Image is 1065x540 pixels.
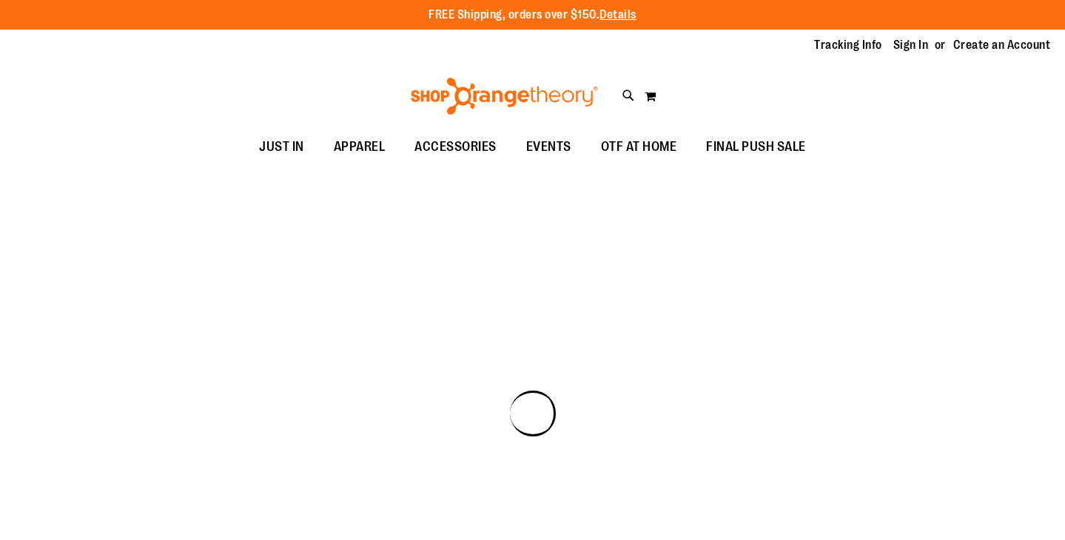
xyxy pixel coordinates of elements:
[400,130,511,164] a: ACCESSORIES
[953,37,1051,53] a: Create an Account
[601,130,677,163] span: OTF AT HOME
[429,7,636,24] p: FREE Shipping, orders over $150.
[334,130,386,163] span: APPAREL
[244,130,319,164] a: JUST IN
[599,8,636,21] a: Details
[409,78,600,115] img: Shop Orangetheory
[319,130,400,164] a: APPAREL
[814,37,882,53] a: Tracking Info
[414,130,497,163] span: ACCESSORIES
[259,130,304,163] span: JUST IN
[706,130,806,163] span: FINAL PUSH SALE
[691,130,821,164] a: FINAL PUSH SALE
[586,130,692,164] a: OTF AT HOME
[526,130,571,163] span: EVENTS
[893,37,929,53] a: Sign In
[511,130,586,164] a: EVENTS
